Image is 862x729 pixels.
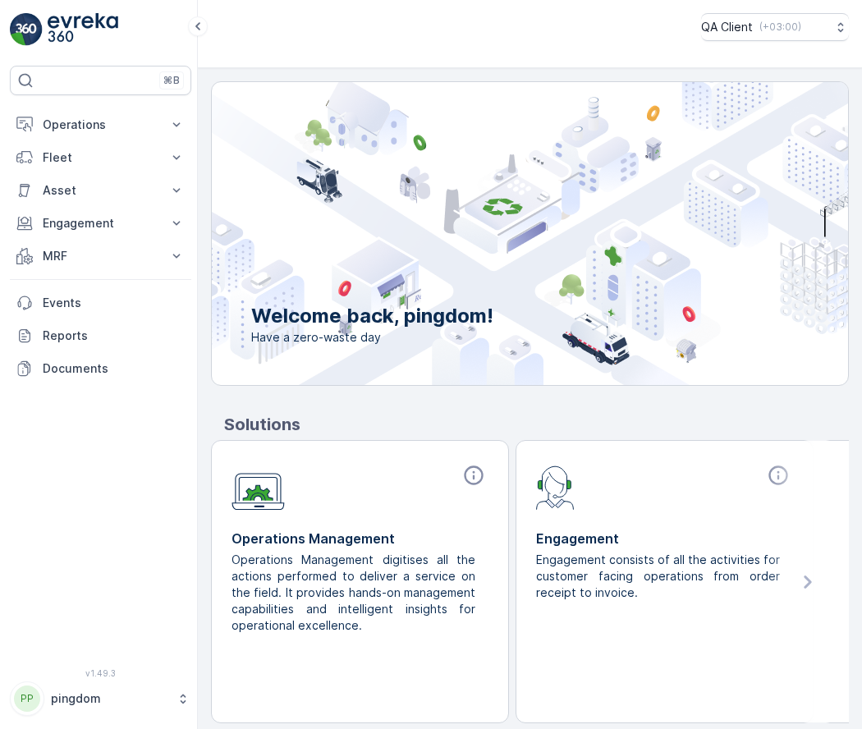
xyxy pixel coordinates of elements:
p: ( +03:00 ) [759,21,801,34]
a: Documents [10,352,191,385]
img: module-icon [232,464,285,511]
button: QA Client(+03:00) [701,13,849,41]
img: logo_light-DOdMpM7g.png [48,13,118,46]
button: Operations [10,108,191,141]
p: Solutions [224,412,849,437]
img: logo [10,13,43,46]
p: Documents [43,360,185,377]
p: Operations Management [232,529,488,548]
img: city illustration [138,82,848,385]
p: Events [43,295,185,311]
button: Asset [10,174,191,207]
p: Asset [43,182,158,199]
button: PPpingdom [10,681,191,716]
a: Reports [10,319,191,352]
p: Engagement [43,215,158,232]
a: Events [10,287,191,319]
p: Reports [43,328,185,344]
p: pingdom [51,690,168,707]
p: MRF [43,248,158,264]
button: MRF [10,240,191,273]
p: Welcome back, pingdom! [251,303,493,329]
p: Fleet [43,149,158,166]
p: ⌘B [163,74,180,87]
p: Operations [43,117,158,133]
p: Engagement [536,529,793,548]
p: Operations Management digitises all the actions performed to deliver a service on the field. It p... [232,552,475,634]
img: module-icon [536,464,575,510]
p: QA Client [701,19,753,35]
div: PP [14,685,40,712]
button: Engagement [10,207,191,240]
span: v 1.49.3 [10,668,191,678]
button: Fleet [10,141,191,174]
span: Have a zero-waste day [251,329,493,346]
p: Engagement consists of all the activities for customer facing operations from order receipt to in... [536,552,780,601]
